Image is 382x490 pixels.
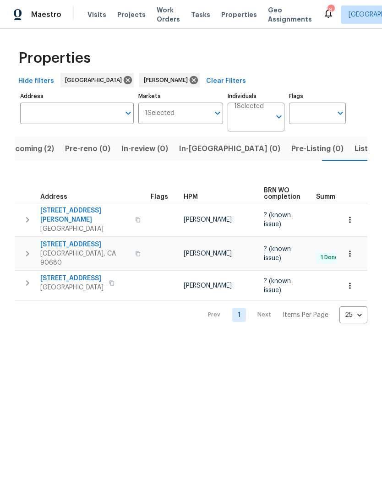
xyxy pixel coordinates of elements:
[18,76,54,87] span: Hide filters
[264,278,291,294] span: ? (known issue)
[40,249,130,267] span: [GEOGRAPHIC_DATA], CA 90680
[157,5,180,24] span: Work Orders
[327,5,334,15] div: 8
[228,93,284,99] label: Individuals
[221,10,257,19] span: Properties
[202,73,250,90] button: Clear Filters
[20,93,134,99] label: Address
[234,103,264,110] span: 1 Selected
[264,187,300,200] span: BRN WO completion
[31,10,61,19] span: Maestro
[184,217,232,223] span: [PERSON_NAME]
[334,107,347,120] button: Open
[206,76,246,87] span: Clear Filters
[211,107,224,120] button: Open
[184,283,232,289] span: [PERSON_NAME]
[273,110,285,123] button: Open
[40,240,130,249] span: [STREET_ADDRESS]
[40,224,130,234] span: [GEOGRAPHIC_DATA]
[291,142,344,155] span: Pre-Listing (0)
[184,250,232,257] span: [PERSON_NAME]
[40,274,104,283] span: [STREET_ADDRESS]
[139,73,200,87] div: [PERSON_NAME]
[317,254,342,261] span: 1 Done
[199,306,367,323] nav: Pagination Navigation
[122,107,135,120] button: Open
[117,10,146,19] span: Projects
[339,303,367,327] div: 25
[138,93,224,99] label: Markets
[40,194,67,200] span: Address
[65,142,110,155] span: Pre-reno (0)
[264,246,291,261] span: ? (known issue)
[268,5,312,24] span: Geo Assignments
[184,194,198,200] span: HPM
[283,310,328,320] p: Items Per Page
[121,142,168,155] span: In-review (0)
[151,194,168,200] span: Flags
[5,142,54,155] span: Upcoming (2)
[264,212,291,228] span: ? (known issue)
[232,308,246,322] a: Goto page 1
[60,73,134,87] div: [GEOGRAPHIC_DATA]
[145,109,175,117] span: 1 Selected
[179,142,280,155] span: In-[GEOGRAPHIC_DATA] (0)
[18,54,91,63] span: Properties
[87,10,106,19] span: Visits
[191,11,210,18] span: Tasks
[65,76,126,85] span: [GEOGRAPHIC_DATA]
[289,93,346,99] label: Flags
[40,206,130,224] span: [STREET_ADDRESS][PERSON_NAME]
[15,73,58,90] button: Hide filters
[144,76,191,85] span: [PERSON_NAME]
[40,283,104,292] span: [GEOGRAPHIC_DATA]
[316,194,346,200] span: Summary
